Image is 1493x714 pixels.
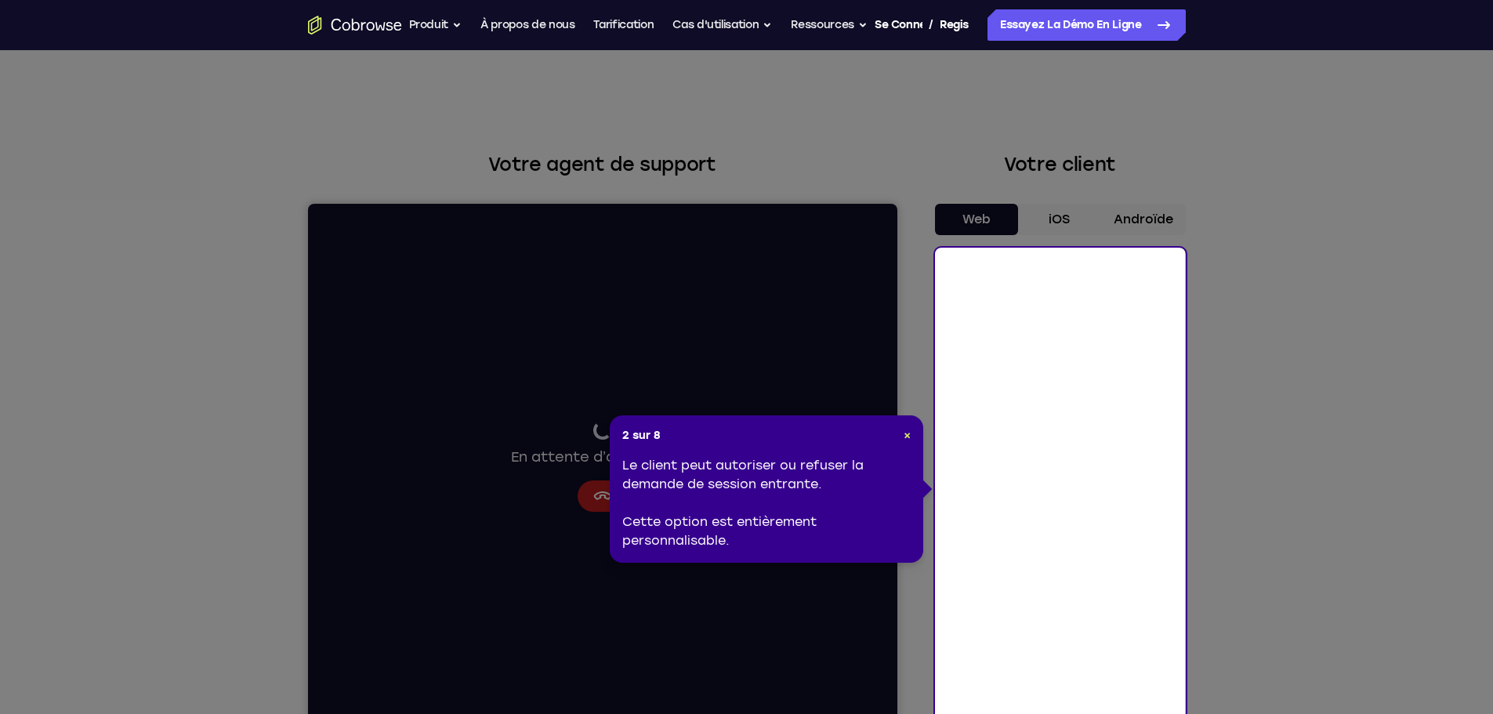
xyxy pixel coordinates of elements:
[940,18,985,31] font: Registre
[270,277,320,308] button: Annuler
[875,9,922,41] a: Se connecter
[904,428,911,444] button: Visite rapprochée
[409,9,462,41] button: Produit
[203,217,386,264] div: En attente d’autorisation
[672,9,772,41] button: Cas d'utilisation
[1000,18,1142,31] font: Essayez la démo en ligne
[940,9,969,41] a: Registre
[593,18,654,31] font: Tarification
[622,429,661,442] font: 2 sur 8
[875,18,950,31] font: Se connecter
[593,9,654,41] a: Tarification
[308,16,402,34] a: Accéder à la page d'accueil
[791,18,854,31] font: Ressources
[622,514,817,548] font: Cette option est entièrement personnalisable.
[791,9,868,41] button: Ressources
[480,18,574,31] font: À propos de nous
[987,9,1186,41] a: Essayez la démo en ligne
[929,17,933,32] font: /
[672,18,759,31] font: Cas d'utilisation
[904,429,911,442] font: ×
[622,458,864,491] font: Le client peut autoriser ou refuser la demande de session entrante.
[480,9,574,41] a: À propos de nous
[409,18,449,31] font: Produit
